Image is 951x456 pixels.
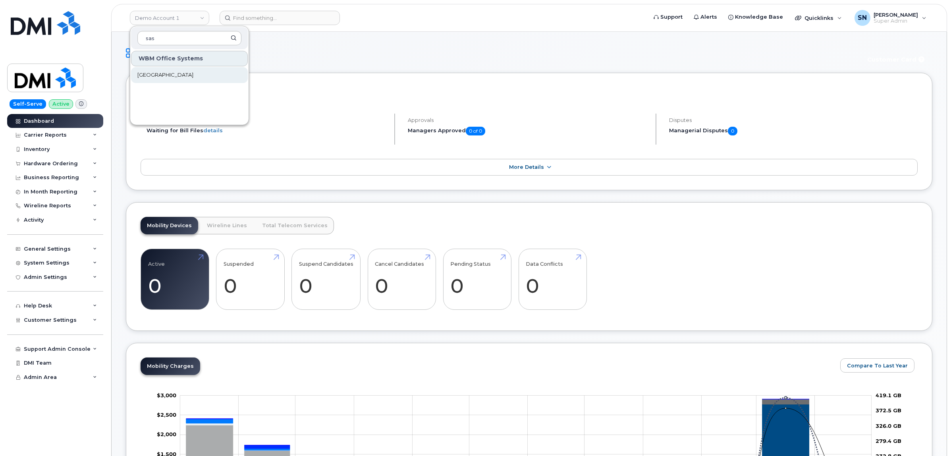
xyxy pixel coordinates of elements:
tspan: 419.1 GB [876,392,901,398]
a: Suspend Candidates 0 [299,253,353,305]
tspan: 326.0 GB [876,422,901,429]
span: Compare To Last Year [847,362,908,369]
a: [GEOGRAPHIC_DATA] [131,67,248,83]
h5: Managerial Disputes [669,127,918,135]
h4: Approvals [408,117,649,123]
a: Wireline Lines [201,217,253,234]
a: Active 0 [148,253,202,305]
tspan: 279.4 GB [876,437,901,444]
span: 0 of 0 [466,127,485,135]
tspan: $2,000 [157,431,176,437]
g: $0 [157,412,176,418]
span: 0 [728,127,737,135]
a: Pending Status 0 [450,253,504,305]
a: details [203,127,223,133]
h1: Dashboard [126,46,857,60]
a: Mobility Charges [141,357,200,375]
tspan: 372.5 GB [876,407,901,413]
button: Compare To Last Year [840,358,914,373]
span: More Details [509,164,544,170]
tspan: $3,000 [157,392,176,398]
tspan: $2,500 [157,412,176,418]
span: [GEOGRAPHIC_DATA] [137,71,193,79]
g: $0 [157,392,176,398]
a: Cancel Candidates 0 [375,253,428,305]
button: Customer Card [861,52,932,66]
div: WBM Office Systems [131,51,248,66]
h2: [DATE] Billing Cycle [141,87,918,99]
h5: Managers Approved [408,127,649,135]
a: Suspended 0 [224,253,277,305]
h4: Process [147,117,388,123]
a: Total Telecom Services [256,217,334,234]
h4: Disputes [669,117,918,123]
a: Data Conflicts 0 [526,253,579,305]
li: Waiting for Bill Files [147,127,388,134]
g: $0 [157,431,176,437]
input: Search [137,31,241,45]
a: Mobility Devices [141,217,198,234]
